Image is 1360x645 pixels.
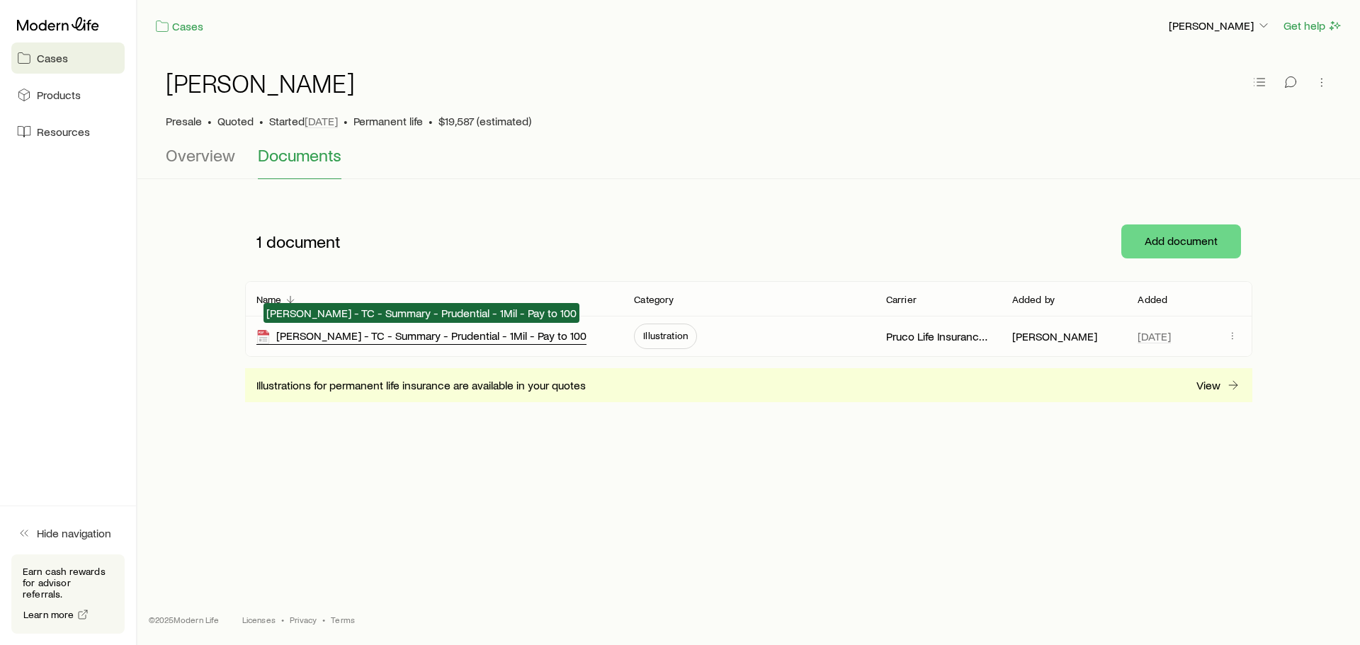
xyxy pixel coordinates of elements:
span: • [322,614,325,625]
a: Licenses [242,614,276,625]
p: © 2025 Modern Life [149,614,220,625]
span: Cases [37,51,68,65]
span: Learn more [23,610,74,620]
p: Added by [1012,294,1055,305]
p: Added [1138,294,1167,305]
div: [PERSON_NAME] - TC - Summary - Prudential - 1Mil - Pay to 100 [256,329,586,345]
button: Get help [1283,18,1343,34]
p: Started [269,114,338,128]
span: Permanent life [353,114,423,128]
a: Cases [154,18,204,35]
p: Presale [166,114,202,128]
span: • [429,114,433,128]
span: $19,587 (estimated) [438,114,531,128]
span: • [208,114,212,128]
a: Cases [11,42,125,74]
p: View [1196,378,1220,392]
span: Documents [258,145,341,165]
p: Category [634,294,674,305]
span: • [281,614,284,625]
button: Add document [1121,224,1241,258]
span: [DATE] [1138,329,1171,343]
a: View [1196,377,1241,394]
a: Resources [11,116,125,147]
span: 1 [256,232,262,251]
div: Case details tabs [166,145,1332,179]
p: Name [256,294,282,305]
h1: [PERSON_NAME] [166,69,355,97]
span: • [259,114,263,128]
a: Privacy [290,614,317,625]
div: Earn cash rewards for advisor referrals.Learn more [11,554,125,634]
p: Carrier [886,294,917,305]
a: Products [11,79,125,110]
button: Hide navigation [11,518,125,549]
a: Terms [331,614,355,625]
p: Pruco Life Insurance Company [886,329,990,343]
p: [PERSON_NAME] [1012,329,1097,343]
p: [PERSON_NAME] [1169,18,1271,33]
span: • [344,114,348,128]
button: [PERSON_NAME] [1168,18,1271,35]
span: Quoted [217,114,254,128]
p: Earn cash rewards for advisor referrals. [23,566,113,600]
span: Illustration [643,330,688,341]
span: [DATE] [305,114,338,128]
span: Hide navigation [37,526,111,540]
span: Overview [166,145,235,165]
span: document [266,232,341,251]
span: Products [37,88,81,102]
span: Illustrations for permanent life insurance are available in your quotes [256,378,586,392]
span: Resources [37,125,90,139]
